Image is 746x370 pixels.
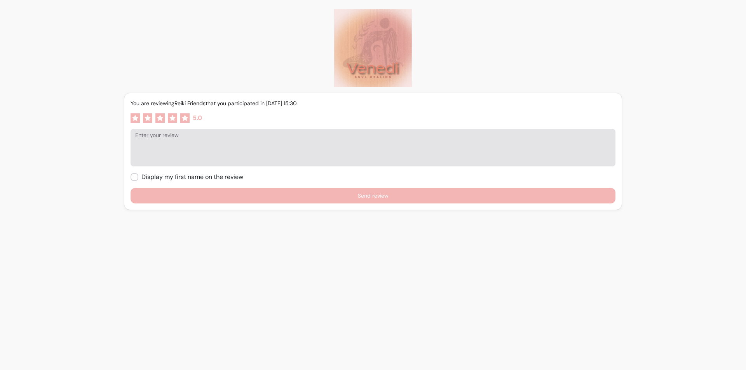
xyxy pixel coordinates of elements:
[193,113,202,123] span: 5.0
[135,140,611,163] textarea: Enter your review
[131,188,615,203] button: Send review
[131,99,615,107] p: You are reviewing Reiki Friends that you participated in [DATE] 15:30
[131,169,249,185] input: Display my first name on the review
[334,9,412,87] img: Logo provider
